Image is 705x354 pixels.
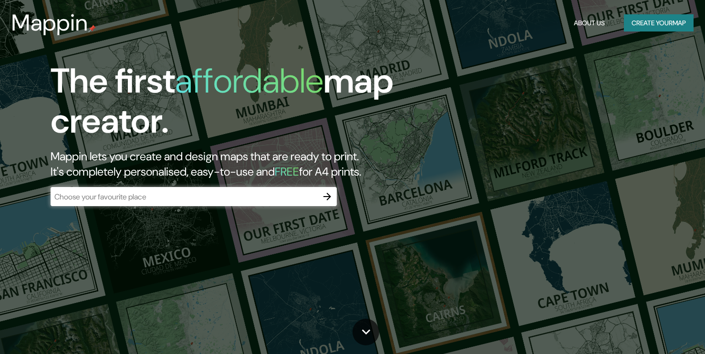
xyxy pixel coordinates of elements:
h1: The first map creator. [51,61,403,149]
button: Create yourmap [624,14,694,32]
iframe: Help widget launcher [620,317,695,344]
h1: affordable [175,59,323,103]
button: About Us [570,14,609,32]
h3: Mappin [11,10,88,36]
h2: Mappin lets you create and design maps that are ready to print. It's completely personalised, eas... [51,149,403,179]
h5: FREE [275,164,299,179]
img: mappin-pin [88,25,96,32]
input: Choose your favourite place [51,191,318,202]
